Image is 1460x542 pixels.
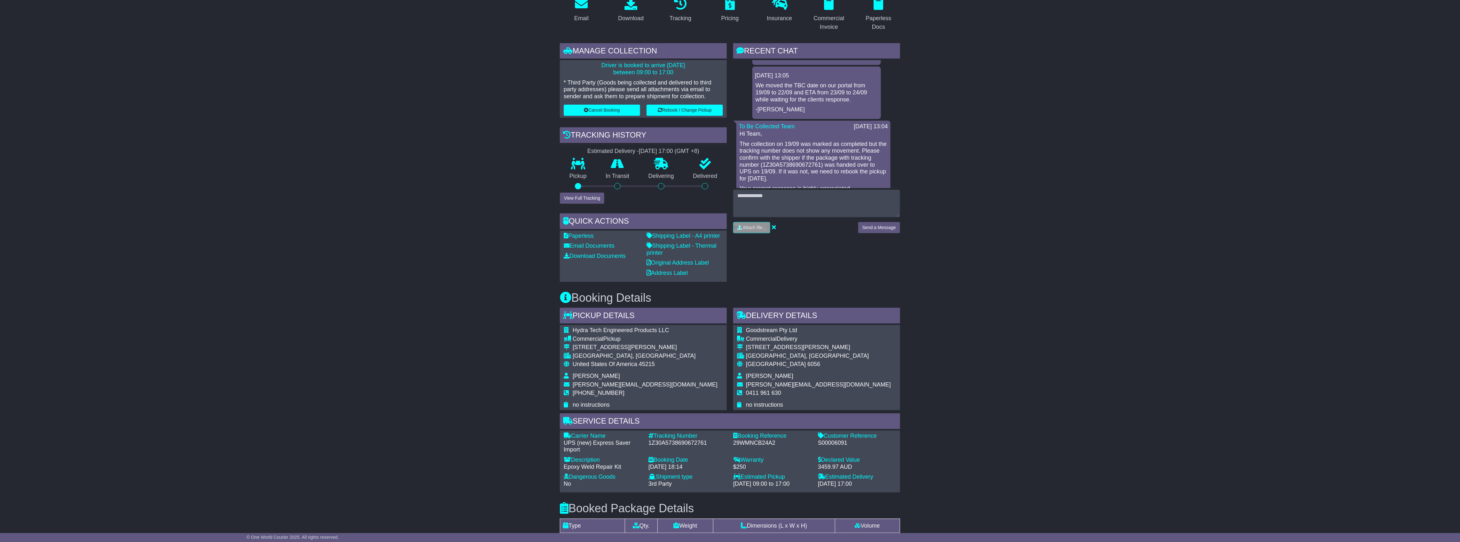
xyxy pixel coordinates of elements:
[746,327,797,333] span: Goodstream Pty Ltd
[733,474,812,481] div: Estimated Pickup
[647,270,688,276] a: Address Label
[740,131,887,138] p: Hi Team,
[647,259,709,266] a: Original Address Label
[647,233,720,239] a: Shipping Label - A4 printer
[733,440,812,447] div: 29WMNCB24A2
[648,433,727,440] div: Tracking Number
[648,464,727,471] div: [DATE] 18:14
[564,457,642,464] div: Description
[574,14,589,23] div: Email
[564,464,642,471] div: Epoxy Weld Repair Kit
[733,457,812,464] div: Warranty
[560,308,727,325] div: Pickup Details
[560,127,727,145] div: Tracking history
[639,173,684,180] p: Delivering
[560,502,900,515] h3: Booked Package Details
[740,141,887,182] p: The collection on 19/09 was marked as completed but the tracking number does not show any movemen...
[767,14,792,23] div: Insurance
[560,413,900,431] div: Service Details
[596,173,639,180] p: In Transit
[733,433,812,440] div: Booking Reference
[684,173,727,180] p: Delivered
[560,213,727,231] div: Quick Actions
[573,361,637,367] span: United States Of America
[639,361,655,367] span: 45215
[648,457,727,464] div: Booking Date
[858,222,900,233] button: Send a Message
[812,14,846,31] div: Commercial Invoice
[746,402,783,408] span: no instructions
[739,123,795,130] a: To Be Collected Team
[647,105,723,116] button: Rebook / Change Pickup
[573,353,718,360] div: [GEOGRAPHIC_DATA], [GEOGRAPHIC_DATA]
[733,308,900,325] div: Delivery Details
[835,519,900,533] td: Volume
[756,82,878,103] p: We moved the TBC date on our portal from 19/09 to 22/09 and ETA from 23/09 to 24/09 while waiting...
[733,481,812,488] div: [DATE] 09:00 to 17:00
[560,148,727,155] div: Estimated Delivery -
[818,457,896,464] div: Declared Value
[573,381,718,388] span: [PERSON_NAME][EMAIL_ADDRESS][DOMAIN_NAME]
[854,123,888,130] div: [DATE] 13:04
[573,373,620,379] span: [PERSON_NAME]
[564,481,571,487] span: No
[755,72,878,79] div: [DATE] 13:05
[648,440,727,447] div: 1Z30A5738690672761
[564,62,723,76] p: Driver is booked to arrive [DATE] between 09:00 to 17:00
[746,361,806,367] span: [GEOGRAPHIC_DATA]
[560,291,900,304] h3: Booking Details
[818,440,896,447] div: S00006091
[807,361,820,367] span: 6056
[746,344,891,351] div: [STREET_ADDRESS][PERSON_NAME]
[573,336,603,342] span: Commercial
[746,390,781,396] span: 0411 961 630
[670,14,691,23] div: Tracking
[247,535,339,540] span: © One World Courier 2025. All rights reserved.
[733,464,812,471] div: $250
[573,390,624,396] span: [PHONE_NUMBER]
[560,519,625,533] td: Type
[573,336,718,343] div: Pickup
[733,43,900,60] div: RECENT CHAT
[564,440,642,453] div: UPS (new) Express Saver Import
[560,173,596,180] p: Pickup
[746,373,793,379] span: [PERSON_NAME]
[564,253,626,259] a: Download Documents
[564,243,615,249] a: Email Documents
[818,481,896,488] div: [DATE] 17:00
[639,148,699,155] div: [DATE] 17:00 (GMT +8)
[648,474,727,481] div: Shipment type
[564,105,640,116] button: Cancel Booking
[818,464,896,471] div: 3459.97 AUD
[564,79,723,100] p: * Third Party (Goods being collected and delivered to third party addresses) please send all atta...
[746,336,891,343] div: Delivery
[573,327,669,333] span: Hydra Tech Engineered Products LLC
[746,381,891,388] span: [PERSON_NAME][EMAIL_ADDRESS][DOMAIN_NAME]
[657,519,713,533] td: Weight
[618,14,644,23] div: Download
[560,193,604,204] button: View Full Tracking
[818,474,896,481] div: Estimated Delivery
[746,353,891,360] div: [GEOGRAPHIC_DATA], [GEOGRAPHIC_DATA]
[746,336,777,342] span: Commercial
[756,106,878,113] p: -[PERSON_NAME]
[721,14,739,23] div: Pricing
[564,433,642,440] div: Carrier Name
[647,243,717,256] a: Shipping Label - Thermal printer
[573,344,718,351] div: [STREET_ADDRESS][PERSON_NAME]
[648,481,672,487] span: 3rd Party
[560,43,727,60] div: Manage collection
[861,14,896,31] div: Paperless Docs
[573,402,610,408] span: no instructions
[625,519,658,533] td: Qty.
[564,233,594,239] a: Paperless
[740,185,887,192] p: Your prompt response is highly appreciated.
[713,519,835,533] td: Dimensions (L x W x H)
[564,474,642,481] div: Dangerous Goods
[818,433,896,440] div: Customer Reference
